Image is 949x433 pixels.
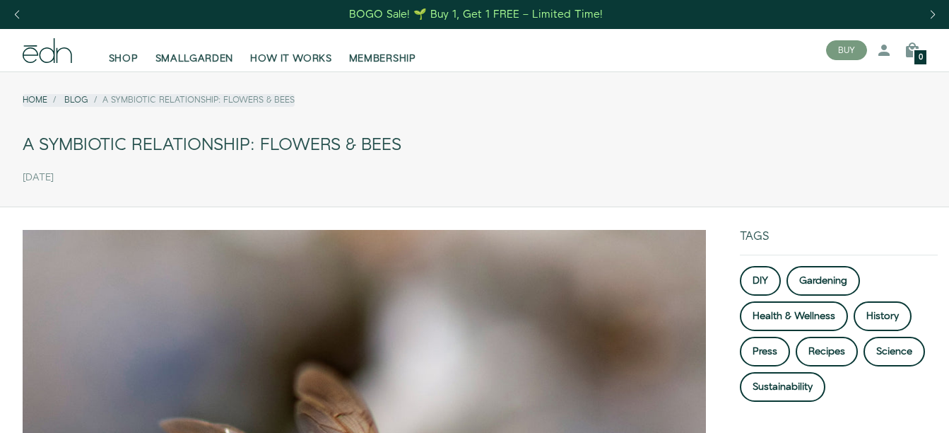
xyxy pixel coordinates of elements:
a: MEMBERSHIP [341,35,425,66]
a: Recipes [796,337,858,366]
li: A Symbiotic Relationship: Flowers & Bees [88,94,295,106]
a: Gardening [786,266,860,296]
a: Science [863,337,925,366]
span: MEMBERSHIP [349,52,416,66]
a: Sustainability [740,372,825,402]
a: Health & Wellness [740,301,848,331]
div: Tags [740,230,938,255]
a: Press [740,337,790,366]
button: BUY [826,40,867,60]
iframe: Opens a widget where you can find more information [840,391,935,426]
a: DIY [740,266,781,296]
span: SHOP [109,52,138,66]
a: SHOP [100,35,147,66]
a: Blog [64,94,88,106]
a: BOGO Sale! 🌱 Buy 1, Get 1 FREE – Limited Time! [348,4,604,25]
div: A Symbiotic Relationship: Flowers & Bees [23,129,926,161]
a: HOW IT WORKS [242,35,340,66]
span: SMALLGARDEN [155,52,234,66]
nav: breadcrumbs [23,94,295,106]
span: 0 [919,54,923,62]
a: SMALLGARDEN [147,35,242,66]
time: [DATE] [23,172,54,184]
a: Home [23,94,47,106]
div: BOGO Sale! 🌱 Buy 1, Get 1 FREE – Limited Time! [349,7,603,22]
span: HOW IT WORKS [250,52,331,66]
a: History [854,301,912,331]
